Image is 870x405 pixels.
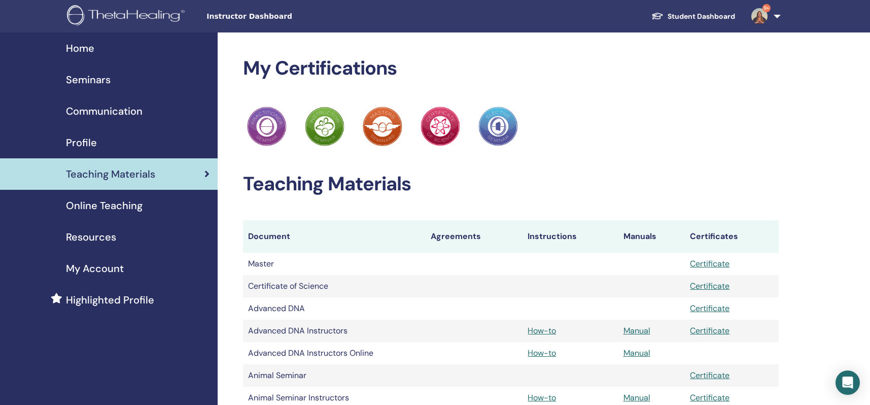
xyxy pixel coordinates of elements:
[66,135,97,150] span: Profile
[685,220,779,253] th: Certificates
[66,72,111,87] span: Seminars
[206,11,359,22] span: Instructor Dashboard
[836,370,860,395] div: Open Intercom Messenger
[623,392,650,403] a: Manual
[66,166,155,182] span: Teaching Materials
[66,261,124,276] span: My Account
[66,41,94,56] span: Home
[66,198,143,213] span: Online Teaching
[243,253,426,275] td: Master
[762,4,771,12] span: 9+
[690,281,729,291] a: Certificate
[67,5,188,28] img: logo.png
[528,325,556,336] a: How-to
[243,173,779,196] h2: Teaching Materials
[243,320,426,342] td: Advanced DNA Instructors
[523,220,618,253] th: Instructions
[690,392,729,403] a: Certificate
[305,107,344,146] img: Practitioner
[363,107,402,146] img: Practitioner
[243,297,426,320] td: Advanced DNA
[690,370,729,381] a: Certificate
[751,8,768,24] img: default.jpg
[690,258,729,269] a: Certificate
[690,325,729,336] a: Certificate
[247,107,287,146] img: Practitioner
[426,220,523,253] th: Agreements
[643,7,743,26] a: Student Dashboard
[66,292,154,308] span: Highlighted Profile
[690,303,729,314] a: Certificate
[528,348,556,358] a: How-to
[243,342,426,364] td: Advanced DNA Instructors Online
[528,392,556,403] a: How-to
[243,364,426,387] td: Animal Seminar
[618,220,685,253] th: Manuals
[421,107,460,146] img: Practitioner
[478,107,518,146] img: Practitioner
[651,12,664,20] img: graduation-cap-white.svg
[623,348,650,358] a: Manual
[66,229,116,245] span: Resources
[623,325,650,336] a: Manual
[243,57,779,80] h2: My Certifications
[243,220,426,253] th: Document
[243,275,426,297] td: Certificate of Science
[66,104,143,119] span: Communication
